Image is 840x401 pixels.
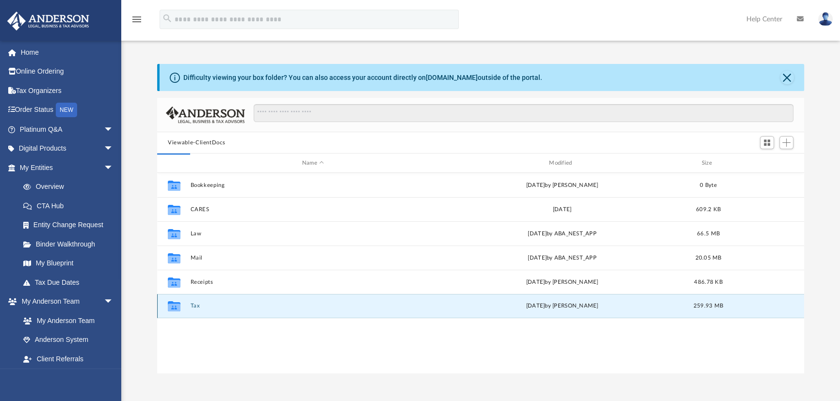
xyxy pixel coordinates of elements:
[818,12,833,26] img: User Pic
[7,100,128,120] a: Order StatusNEW
[254,104,793,123] input: Search files and folders
[694,279,722,285] span: 486.78 KB
[14,216,128,235] a: Entity Change Request
[440,181,685,190] div: [DATE] by [PERSON_NAME]
[7,139,128,158] a: Digital Productsarrow_drop_down
[191,231,436,237] button: Law
[7,158,128,177] a: My Entitiesarrow_drop_down
[7,292,123,311] a: My Anderson Teamarrow_drop_down
[426,74,478,81] a: [DOMAIN_NAME]
[440,302,685,310] div: [DATE] by [PERSON_NAME]
[162,159,186,168] div: id
[14,330,123,350] a: Anderson System
[104,120,123,139] span: arrow_drop_down
[104,292,123,312] span: arrow_drop_down
[191,279,436,285] button: Receipts
[7,120,128,139] a: Platinum Q&Aarrow_drop_down
[14,311,118,330] a: My Anderson Team
[779,136,794,150] button: Add
[439,159,685,168] div: Modified
[780,71,794,84] button: Close
[157,173,804,373] div: grid
[440,230,685,238] div: [DATE] by ABA_NEST_APP
[7,62,128,81] a: Online Ordering
[168,139,225,147] button: Viewable-ClientDocs
[183,73,542,83] div: Difficulty viewing your box folder? You can also access your account directly on outside of the p...
[191,182,436,188] button: Bookkeeping
[131,14,143,25] i: menu
[191,303,436,309] button: Tax
[191,206,436,213] button: CARES
[689,159,728,168] div: Size
[440,205,685,214] div: [DATE]
[440,254,685,262] div: [DATE] by ABA_NEST_APP
[4,12,92,31] img: Anderson Advisors Platinum Portal
[190,159,436,168] div: Name
[104,139,123,159] span: arrow_drop_down
[131,18,143,25] a: menu
[14,273,128,292] a: Tax Due Dates
[191,255,436,261] button: Mail
[14,234,128,254] a: Binder Walkthrough
[440,278,685,287] div: [DATE] by [PERSON_NAME]
[7,369,123,388] a: My Documentsarrow_drop_down
[14,196,128,216] a: CTA Hub
[104,369,123,388] span: arrow_drop_down
[14,254,123,273] a: My Blueprint
[104,158,123,178] span: arrow_drop_down
[56,103,77,117] div: NEW
[14,349,123,369] a: Client Referrals
[700,183,717,188] span: 0 Byte
[760,136,775,150] button: Switch to Grid View
[695,255,722,261] span: 20.05 MB
[697,231,720,236] span: 66.5 MB
[14,177,128,197] a: Overview
[162,13,173,24] i: search
[732,159,800,168] div: id
[7,43,128,62] a: Home
[694,303,723,308] span: 259.93 MB
[7,81,128,100] a: Tax Organizers
[696,207,721,212] span: 609.2 KB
